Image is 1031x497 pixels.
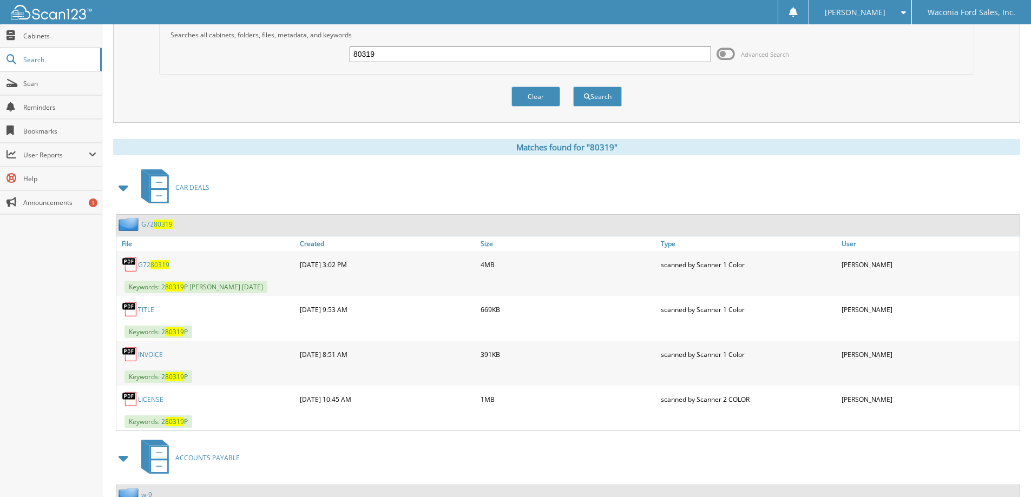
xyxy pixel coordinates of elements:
span: Waconia Ford Sales, Inc. [928,9,1015,16]
div: Searches all cabinets, folders, files, metadata, and keywords [165,30,968,39]
div: [PERSON_NAME] [839,254,1020,275]
span: 80319 [165,417,184,426]
div: 391KB [478,343,659,365]
div: [DATE] 10:45 AM [297,388,478,410]
div: [PERSON_NAME] [839,388,1020,410]
img: PDF.png [122,256,138,273]
div: scanned by Scanner 1 Color [658,254,839,275]
div: 669KB [478,299,659,320]
img: PDF.png [122,346,138,362]
img: PDF.png [122,301,138,317]
div: [DATE] 3:02 PM [297,254,478,275]
span: Reminders [23,103,96,112]
span: Scan [23,79,96,88]
span: 80319 [150,260,169,269]
a: User [839,236,1020,251]
a: INVOICE [138,350,163,359]
a: G7280319 [138,260,169,269]
iframe: Chat Widget [977,445,1031,497]
div: 1MB [478,388,659,410]
a: TITLE [138,305,154,314]
span: Search [23,55,95,64]
span: 80319 [154,220,173,229]
span: 80319 [165,372,184,381]
div: Matches found for "80319" [113,139,1020,155]
a: Created [297,236,478,251]
a: ACCOUNTS PAYABLE [135,436,240,479]
div: [DATE] 9:53 AM [297,299,478,320]
img: folder2.png [119,217,141,231]
span: CAR DEALS [175,183,209,192]
span: Keywords: 2 P [124,370,192,383]
div: 1 [89,198,97,207]
div: scanned by Scanner 1 Color [658,343,839,365]
a: File [116,236,297,251]
span: ACCOUNTS PAYABLE [175,453,240,462]
img: PDF.png [122,391,138,407]
span: Keywords: 2 P [124,415,192,428]
span: [PERSON_NAME] [825,9,885,16]
a: CAR DEALS [135,166,209,209]
span: Keywords: 2 P [PERSON_NAME] [DATE] [124,281,267,293]
img: scan123-logo-white.svg [11,5,92,19]
a: Size [478,236,659,251]
div: [PERSON_NAME] [839,299,1020,320]
span: 80319 [165,282,184,291]
button: Clear [511,87,560,107]
span: User Reports [23,150,89,160]
div: 4MB [478,254,659,275]
div: scanned by Scanner 1 Color [658,299,839,320]
span: Keywords: 2 P [124,326,192,338]
span: Advanced Search [741,50,789,58]
div: [PERSON_NAME] [839,343,1020,365]
div: scanned by Scanner 2 COLOR [658,388,839,410]
button: Search [573,87,622,107]
span: 80319 [165,327,184,336]
div: [DATE] 8:51 AM [297,343,478,365]
span: Help [23,174,96,183]
span: Bookmarks [23,127,96,136]
span: Announcements [23,198,96,207]
a: G7280319 [141,220,173,229]
span: Cabinets [23,31,96,41]
a: LICENSE [138,395,163,404]
a: Type [658,236,839,251]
